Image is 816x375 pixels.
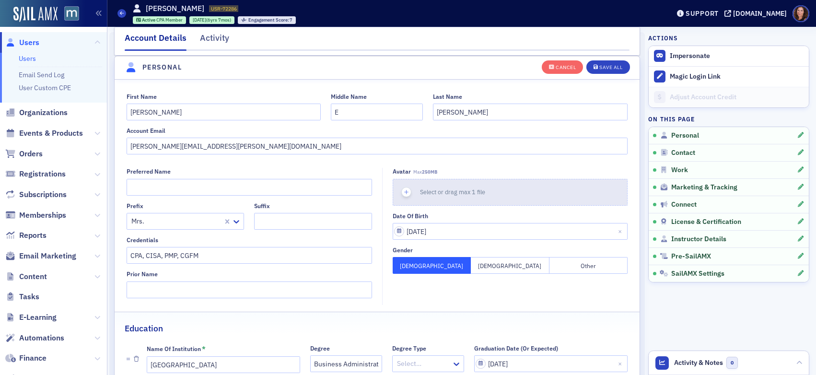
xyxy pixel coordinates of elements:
[5,37,39,48] a: Users
[127,168,171,175] div: Preferred Name
[671,200,697,209] span: Connect
[127,202,143,210] div: Prefix
[64,6,79,21] img: SailAMX
[586,60,629,73] button: Save All
[649,66,809,87] button: Magic Login Link
[19,149,43,159] span: Orders
[471,257,549,274] button: [DEMOGRAPHIC_DATA]
[671,149,695,157] span: Contact
[671,131,699,140] span: Personal
[393,223,628,240] input: MM/DD/YYYY
[19,230,47,241] span: Reports
[615,355,628,372] button: Close
[142,17,156,23] span: Active
[19,169,66,179] span: Registrations
[19,312,57,323] span: E-Learning
[393,179,628,206] button: Select or drag max 1 file
[686,9,719,18] div: Support
[127,93,157,100] div: First Name
[193,17,231,23] div: (6yrs 7mos)
[127,270,158,278] div: Prior Name
[5,149,43,159] a: Orders
[331,93,367,100] div: Middle Name
[393,168,411,175] div: Avatar
[19,70,64,79] a: Email Send Log
[58,6,79,23] a: View Homepage
[156,17,183,23] span: CPA Member
[13,7,58,22] img: SailAMX
[19,251,76,261] span: Email Marketing
[549,257,628,274] button: Other
[147,345,201,352] div: Name of Institution
[19,353,47,363] span: Finance
[671,235,726,244] span: Instructor Details
[127,236,158,244] div: Credentials
[671,183,737,192] span: Marketing & Tracking
[254,202,270,210] div: Suffix
[599,65,622,70] div: Save All
[200,32,229,49] div: Activity
[420,188,485,196] span: Select or drag max 1 file
[248,18,293,23] div: 7
[474,345,558,352] div: Graduation Date (Or Expected)
[5,128,83,139] a: Events & Products
[19,333,64,343] span: Automations
[127,127,165,134] div: Account Email
[671,218,741,226] span: License & Certification
[393,212,428,220] div: Date of Birth
[422,169,437,175] span: 250MB
[5,312,57,323] a: E-Learning
[5,353,47,363] a: Finance
[670,93,804,102] div: Adjust Account Credit
[19,128,83,139] span: Events & Products
[202,345,206,353] abbr: This field is required
[193,17,206,23] span: [DATE]
[542,60,583,73] button: Cancel
[648,115,809,123] h4: On this page
[5,230,47,241] a: Reports
[474,355,628,372] input: MM/DD/YYYY
[136,17,183,23] a: Active CPA Member
[556,65,576,70] div: Cancel
[726,357,738,369] span: 0
[5,251,76,261] a: Email Marketing
[393,257,471,274] button: [DEMOGRAPHIC_DATA]
[238,16,296,24] div: Engagement Score: 7
[19,37,39,48] span: Users
[724,10,790,17] button: [DOMAIN_NAME]
[648,34,678,42] h4: Actions
[19,271,47,282] span: Content
[674,358,723,368] span: Activity & Notes
[5,107,68,118] a: Organizations
[142,62,182,72] h4: Personal
[433,93,462,100] div: Last Name
[649,87,809,107] a: Adjust Account Credit
[615,223,628,240] button: Close
[310,345,330,352] div: Degree
[5,210,66,221] a: Memberships
[19,292,39,302] span: Tasks
[19,54,36,63] a: Users
[733,9,787,18] div: [DOMAIN_NAME]
[133,16,187,24] div: Active: Active: CPA Member
[392,345,426,352] div: Degree Type
[393,246,413,254] div: Gender
[19,210,66,221] span: Memberships
[146,3,204,14] h1: [PERSON_NAME]
[248,17,290,23] span: Engagement Score :
[5,292,39,302] a: Tasks
[671,252,711,261] span: Pre-SailAMX
[5,189,67,200] a: Subscriptions
[125,322,163,335] h2: Education
[211,5,237,12] span: USR-72286
[189,16,234,24] div: 2019-01-14 00:00:00
[19,107,68,118] span: Organizations
[671,270,724,278] span: SailAMX Settings
[125,32,187,51] div: Account Details
[671,166,688,175] span: Work
[19,189,67,200] span: Subscriptions
[5,271,47,282] a: Content
[5,169,66,179] a: Registrations
[793,5,809,22] span: Profile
